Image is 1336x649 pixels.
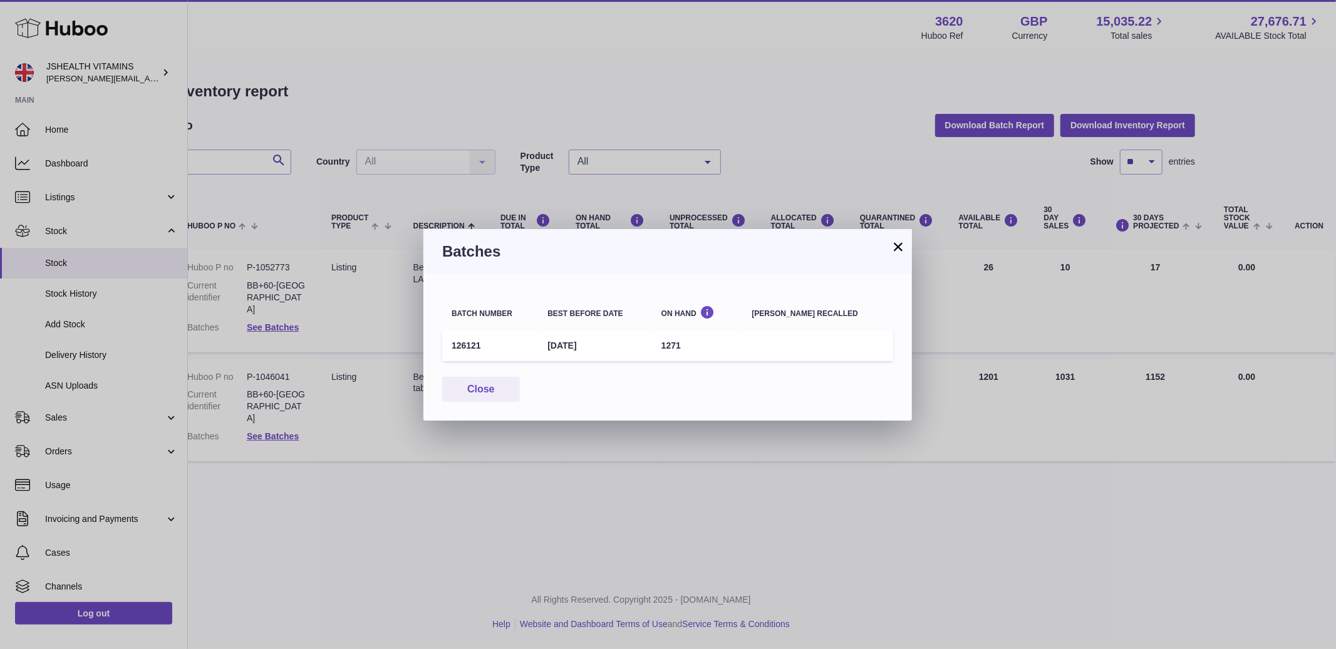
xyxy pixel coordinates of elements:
td: 1271 [652,330,743,361]
button: Close [442,377,520,402]
div: [PERSON_NAME] recalled [752,310,884,318]
div: On Hand [661,305,733,317]
h3: Batches [442,242,893,262]
div: Batch number [452,310,529,318]
td: 126121 [442,330,538,361]
div: Best before date [547,310,642,318]
button: × [891,239,906,254]
td: [DATE] [538,330,651,361]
